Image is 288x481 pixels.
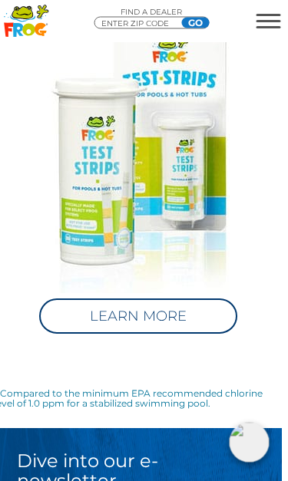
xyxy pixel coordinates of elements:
input: GO [182,18,210,28]
p: Find A Dealer [94,8,210,17]
a: LEARN MORE [40,299,238,334]
img: mineral-water-frog-strips-v2 [48,12,230,294]
img: openIcon [230,423,270,463]
button: MENU [257,14,281,28]
input: Zip Code Form [101,18,193,30]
